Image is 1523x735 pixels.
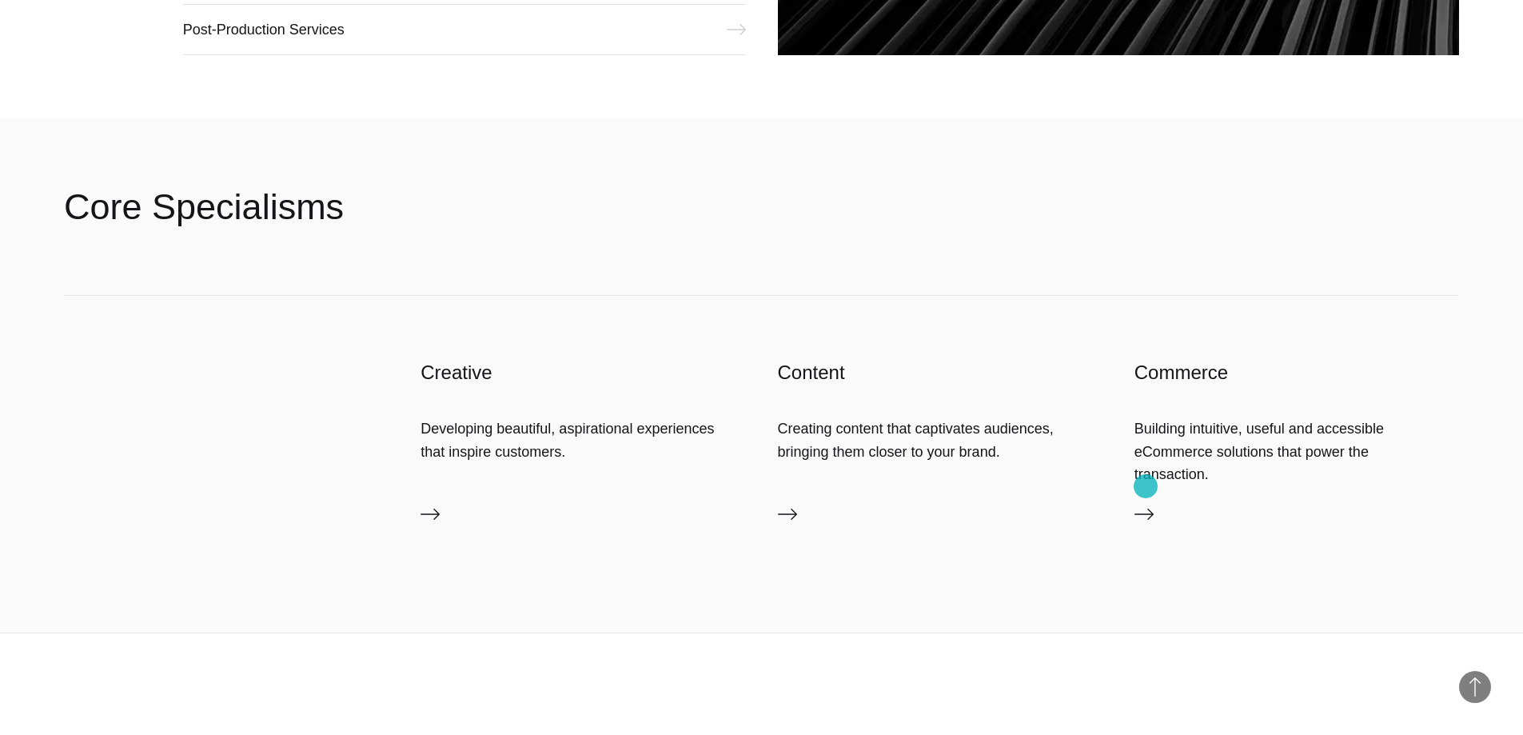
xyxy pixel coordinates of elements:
div: Creating content that captivates audiences, bringing them closer to your brand. [778,417,1102,462]
div: Developing beautiful, aspirational experiences that inspire customers. [421,417,745,462]
a: Post-Production Services [183,4,746,55]
h2: Core Specialisms [64,183,344,231]
h3: Content [778,360,1102,385]
h3: Commerce [1134,360,1459,385]
div: Building intuitive, useful and accessible eCommerce solutions that power the transaction. [1134,417,1459,485]
button: Back to Top [1459,671,1491,703]
h3: Creative [421,360,745,385]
